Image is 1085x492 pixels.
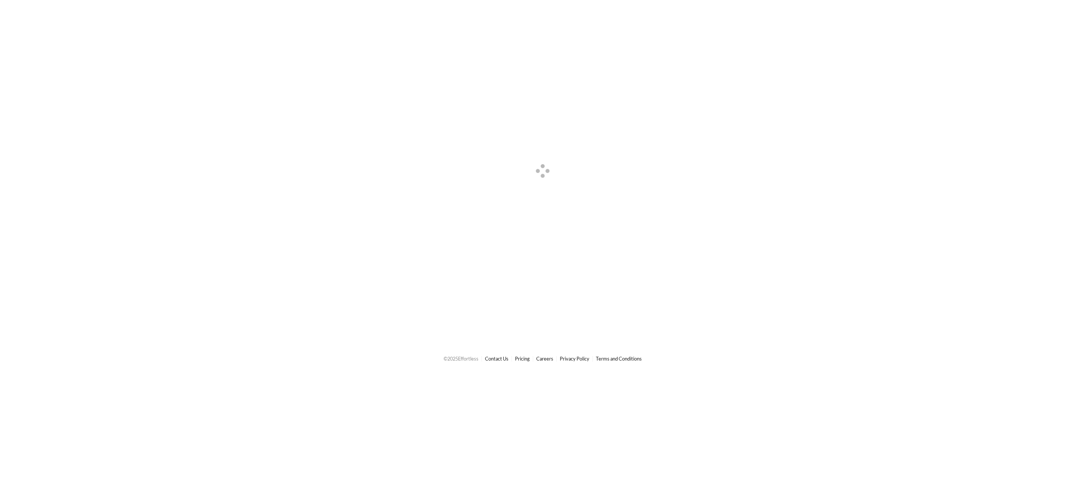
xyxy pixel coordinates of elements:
a: Pricing [515,356,530,362]
a: Contact Us [485,356,509,362]
span: © 2025 Effortless [444,356,479,362]
a: Privacy Policy [560,356,589,362]
a: Terms and Conditions [596,356,642,362]
a: Careers [536,356,553,362]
